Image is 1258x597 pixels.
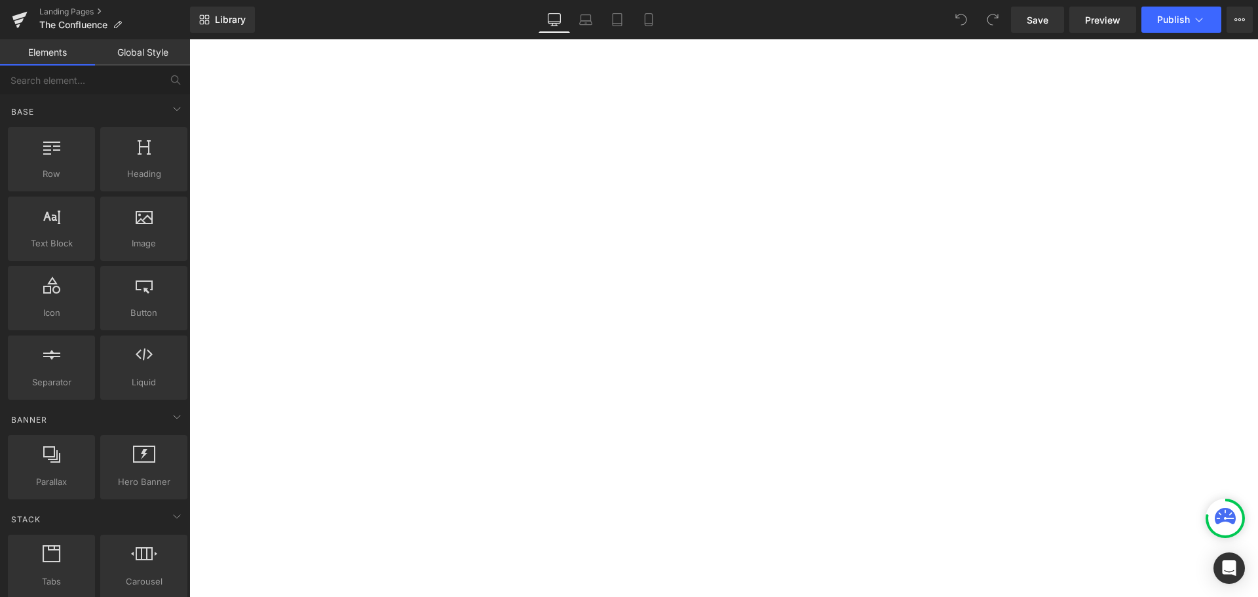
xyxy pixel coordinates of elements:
span: Icon [12,306,91,320]
div: Open Intercom Messenger [1213,552,1245,584]
span: Tabs [12,575,91,588]
span: Row [12,167,91,181]
button: More [1227,7,1253,33]
span: Heading [104,167,183,181]
span: Preview [1085,13,1120,27]
span: Library [215,14,246,26]
button: Redo [980,7,1006,33]
span: Save [1027,13,1048,27]
span: Parallax [12,475,91,489]
iframe: To enrich screen reader interactions, please activate Accessibility in Grammarly extension settings [189,39,1258,597]
span: Banner [10,414,48,426]
span: Separator [12,376,91,389]
span: Publish [1157,14,1190,25]
span: Text Block [12,237,91,250]
a: Laptop [570,7,601,33]
span: The Confluence [39,20,107,30]
span: Button [104,306,183,320]
a: Tablet [601,7,633,33]
span: Stack [10,513,42,526]
span: Liquid [104,376,183,389]
span: Hero Banner [104,475,183,489]
span: Image [104,237,183,250]
span: Carousel [104,575,183,588]
a: Mobile [633,7,664,33]
a: Desktop [539,7,570,33]
a: Landing Pages [39,7,190,17]
a: New Library [190,7,255,33]
a: Preview [1069,7,1136,33]
button: Undo [948,7,974,33]
button: Publish [1141,7,1221,33]
span: Base [10,106,35,118]
a: Global Style [95,39,190,66]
